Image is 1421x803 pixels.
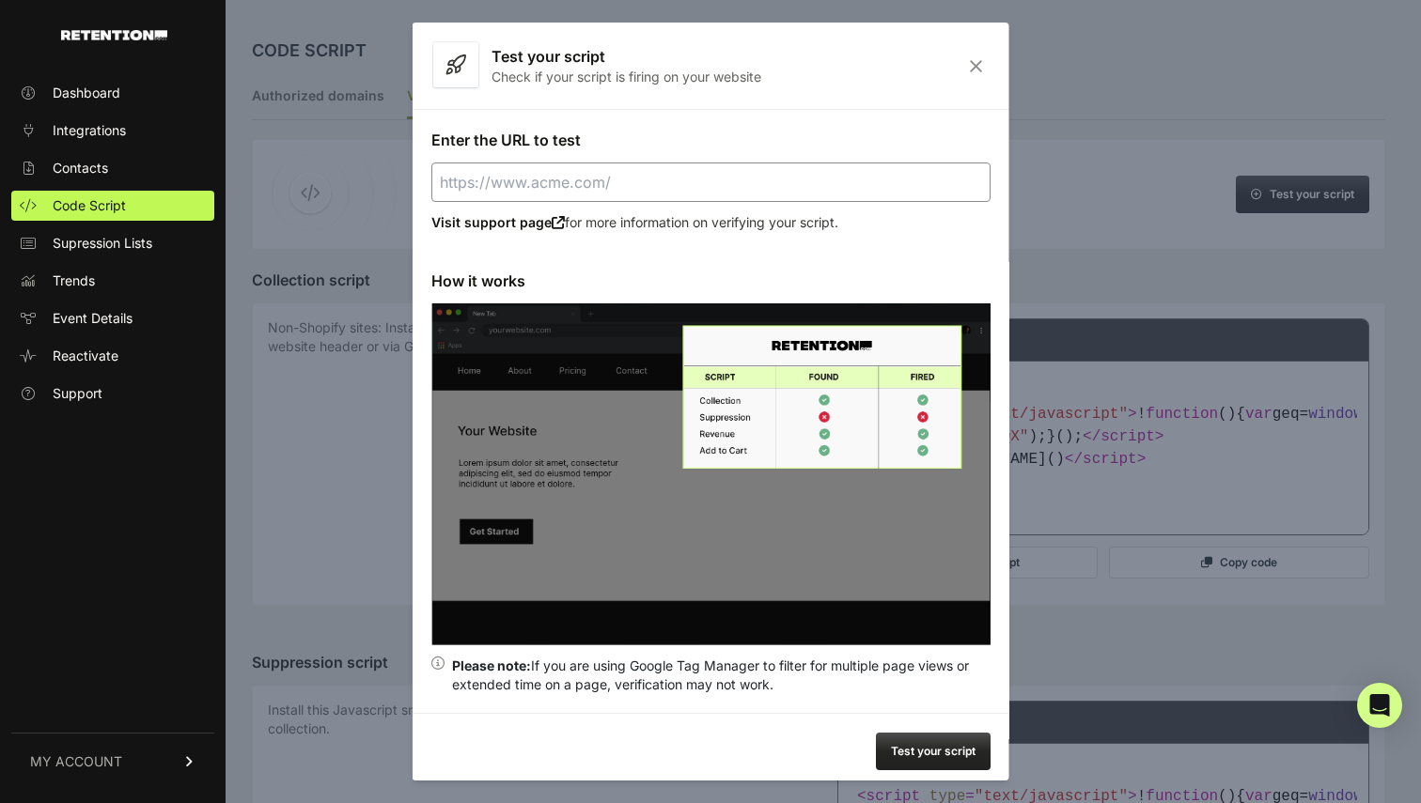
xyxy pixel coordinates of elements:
a: Integrations [11,116,214,146]
h3: How it works [431,270,991,292]
div: If you are using Google Tag Manager to filter for multiple page views or extended time on a page,... [452,656,991,694]
a: Code Script [11,191,214,221]
span: Reactivate [53,347,118,365]
span: Dashboard [53,84,120,102]
button: Test your script [876,733,991,770]
span: Contacts [53,159,108,178]
img: verify script installation [431,303,991,645]
p: for more information on verifying your script. [431,213,991,232]
a: Trends [11,266,214,296]
a: Supression Lists [11,228,214,258]
a: Event Details [11,303,214,333]
a: Support [11,378,214,409]
span: Integrations [53,121,126,140]
a: Visit support page [431,214,565,230]
span: Trends [53,271,95,290]
span: MY ACCOUNT [30,752,122,771]
span: Supression Lists [53,234,152,253]
img: Retention.com [61,30,167,40]
div: Open Intercom Messenger [1357,683,1402,728]
i: Close [961,58,991,74]
input: https://www.acme.com/ [431,162,991,202]
span: Code Script [53,196,126,215]
a: Reactivate [11,341,214,371]
a: Dashboard [11,78,214,108]
span: Event Details [53,309,133,328]
h3: Test your script [492,45,761,68]
a: MY ACCOUNT [11,733,214,790]
label: Enter the URL to test [431,131,581,149]
span: Support [53,384,102,403]
strong: Please note: [452,657,531,673]
a: Contacts [11,153,214,183]
p: Check if your script is firing on your website [492,68,761,86]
